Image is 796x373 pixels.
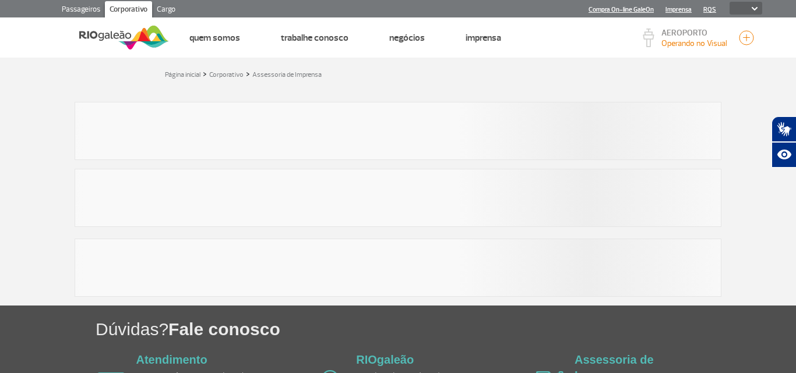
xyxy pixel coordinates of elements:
span: Fale conosco [168,319,280,339]
button: Abrir recursos assistivos. [772,142,796,168]
button: Abrir tradutor de língua de sinais. [772,116,796,142]
a: Compra On-line GaleOn [589,6,654,13]
a: Cargo [152,1,180,20]
a: Página inicial [165,70,200,79]
a: RIOgaleão [356,353,414,366]
a: Atendimento [136,353,207,366]
a: > [246,67,250,80]
h1: Dúvidas? [96,317,796,341]
p: Visibilidade de 9000m [661,37,727,49]
a: Corporativo [105,1,152,20]
div: Plugin de acessibilidade da Hand Talk. [772,116,796,168]
a: Imprensa [466,32,501,44]
a: > [203,67,207,80]
a: Passageiros [57,1,105,20]
a: Assessoria de Imprensa [252,70,322,79]
a: Corporativo [209,70,244,79]
a: Negócios [389,32,425,44]
a: Trabalhe Conosco [281,32,348,44]
a: RQS [703,6,716,13]
a: Imprensa [665,6,692,13]
a: Quem Somos [189,32,240,44]
p: AEROPORTO [661,29,727,37]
